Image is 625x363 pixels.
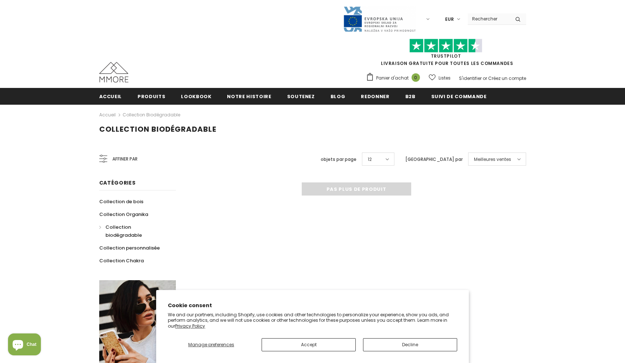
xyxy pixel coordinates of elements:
[376,74,409,82] span: Panier d'achat
[99,62,128,82] img: Cas MMORE
[474,156,511,163] span: Meilleures ventes
[321,156,356,163] label: objets par page
[445,16,454,23] span: EUR
[431,53,461,59] a: TrustPilot
[181,88,211,104] a: Lookbook
[181,93,211,100] span: Lookbook
[99,198,143,205] span: Collection de bois
[99,195,143,208] a: Collection de bois
[361,93,389,100] span: Redonner
[439,74,451,82] span: Listes
[99,88,122,104] a: Accueil
[409,39,482,53] img: Faites confiance aux étoiles pilotes
[363,338,457,351] button: Decline
[366,42,526,66] span: LIVRAISON GRATUITE POUR TOUTES LES COMMANDES
[431,93,487,100] span: Suivi de commande
[168,312,457,329] p: We and our partners, including Shopify, use cookies and other technologies to personalize your ex...
[227,93,271,100] span: Notre histoire
[99,257,144,264] span: Collection Chakra
[287,88,315,104] a: soutenez
[99,242,160,254] a: Collection personnalisée
[99,208,148,221] a: Collection Organika
[459,75,482,81] a: S'identifier
[99,221,168,242] a: Collection biodégradable
[99,211,148,218] span: Collection Organika
[123,112,180,118] a: Collection biodégradable
[6,333,43,357] inbox-online-store-chat: Shopify online store chat
[262,338,356,351] button: Accept
[331,93,346,100] span: Blog
[405,93,416,100] span: B2B
[343,16,416,22] a: Javni Razpis
[168,302,457,309] h2: Cookie consent
[188,341,234,348] span: Manage preferences
[168,338,254,351] button: Manage preferences
[99,244,160,251] span: Collection personnalisée
[468,13,510,24] input: Search Site
[412,73,420,82] span: 0
[105,224,142,239] span: Collection biodégradable
[483,75,487,81] span: or
[488,75,526,81] a: Créez un compte
[287,93,315,100] span: soutenez
[366,73,424,84] a: Panier d'achat 0
[175,323,205,329] a: Privacy Policy
[343,6,416,32] img: Javni Razpis
[99,111,116,119] a: Accueil
[112,155,138,163] span: Affiner par
[429,72,451,84] a: Listes
[331,88,346,104] a: Blog
[99,124,216,134] span: Collection biodégradable
[361,88,389,104] a: Redonner
[405,156,463,163] label: [GEOGRAPHIC_DATA] par
[405,88,416,104] a: B2B
[227,88,271,104] a: Notre histoire
[99,93,122,100] span: Accueil
[431,88,487,104] a: Suivi de commande
[99,254,144,267] a: Collection Chakra
[99,179,136,186] span: Catégories
[138,88,165,104] a: Produits
[368,156,372,163] span: 12
[138,93,165,100] span: Produits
